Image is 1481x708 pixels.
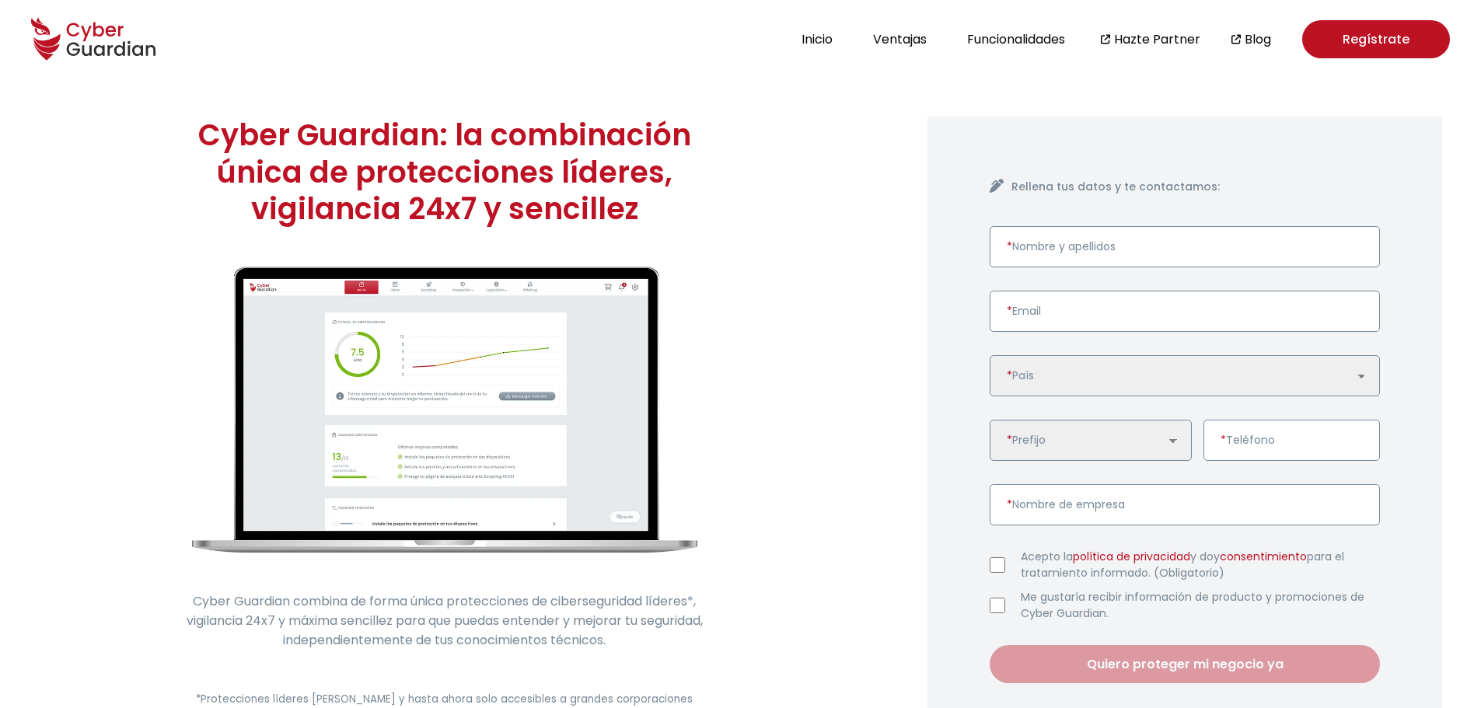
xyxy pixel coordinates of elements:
[1021,589,1380,622] label: Me gustaría recibir información de producto y promociones de Cyber Guardian.
[1203,420,1380,461] input: Introduce un número de teléfono válido.
[990,645,1380,683] button: Quiero proteger mi negocio ya
[1114,30,1200,49] a: Hazte Partner
[192,267,697,553] img: cyberguardian-home
[797,29,837,50] button: Inicio
[196,692,693,706] small: *Protecciones líderes [PERSON_NAME] y hasta ahora solo accesibles a grandes corporaciones
[1302,20,1450,58] a: Regístrate
[962,29,1070,50] button: Funcionalidades
[1021,549,1380,581] label: Acepto la y doy para el tratamiento informado. (Obligatorio)
[1011,179,1380,195] h4: Rellena tus datos y te contactamos:
[868,29,931,50] button: Ventajas
[173,117,717,228] h1: Cyber Guardian: la combinación única de protecciones líderes, vigilancia 24x7 y sencillez
[173,591,717,650] p: Cyber Guardian combina de forma única protecciones de ciberseguridad líderes*, vigilancia 24x7 y ...
[1073,549,1190,564] a: política de privacidad
[1245,30,1271,49] a: Blog
[1220,549,1307,564] a: consentimiento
